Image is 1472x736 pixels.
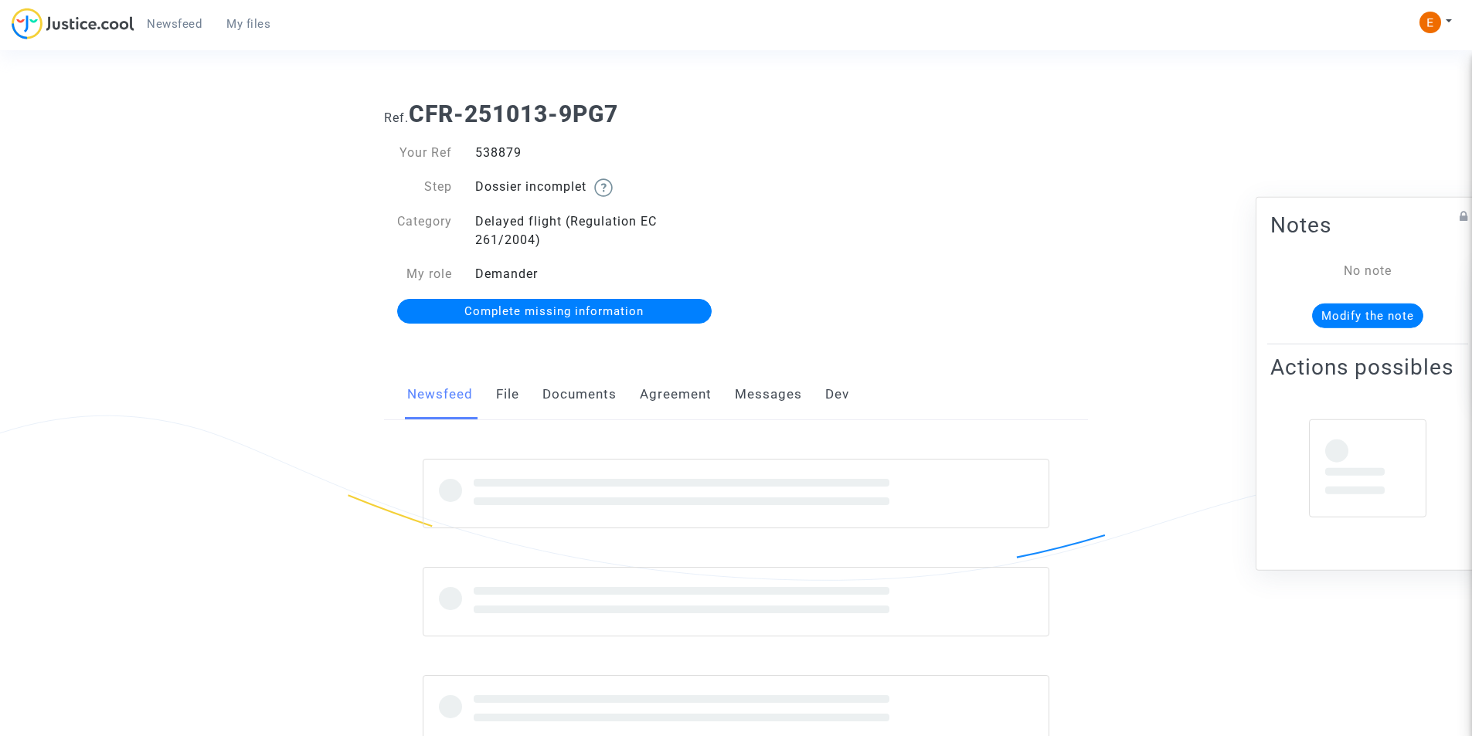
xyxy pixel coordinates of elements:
div: My role [372,265,464,283]
a: Agreement [640,369,712,420]
div: Step [372,178,464,197]
img: ACg8ocIeiFvHKe4dA5oeRFd_CiCnuxWUEc1A2wYhRJE3TTWt=s96-c [1419,12,1441,33]
img: jc-logo.svg [12,8,134,39]
a: Dev [825,369,849,420]
span: Ref. [384,110,409,125]
a: Newsfeed [134,12,214,36]
b: CFR-251013-9PG7 [409,100,618,127]
h2: Notes [1270,211,1465,238]
div: Delayed flight (Regulation EC 261/2004) [464,212,736,249]
div: Dossier incomplet [464,178,736,197]
a: File [496,369,519,420]
h2: Actions possibles [1270,353,1465,380]
div: No note [1294,261,1442,280]
div: Demander [464,265,736,283]
a: My files [214,12,283,36]
span: Complete missing information [464,304,644,318]
img: help.svg [594,178,613,197]
div: Your Ref [372,144,464,162]
span: Newsfeed [147,17,202,31]
span: My files [226,17,270,31]
div: 538879 [464,144,736,162]
a: Newsfeed [407,369,473,420]
div: Category [372,212,464,249]
a: Documents [542,369,617,420]
a: Messages [735,369,802,420]
button: Modify the note [1312,303,1423,327]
